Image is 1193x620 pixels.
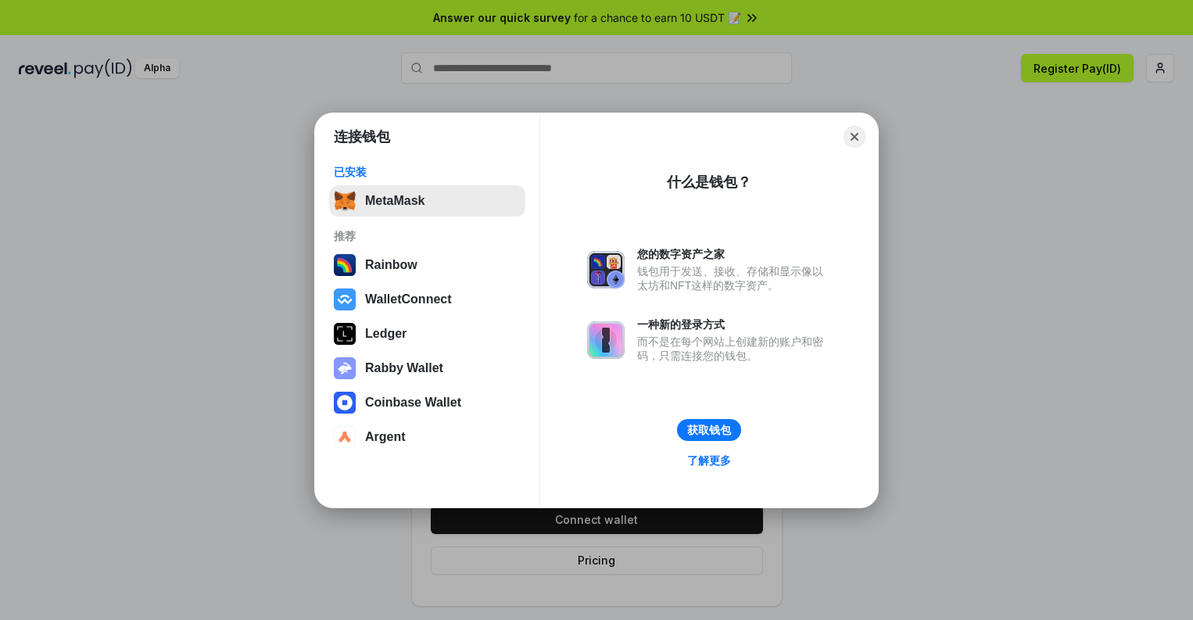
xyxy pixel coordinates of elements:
img: svg+xml,%3Csvg%20fill%3D%22none%22%20height%3D%2233%22%20viewBox%3D%220%200%2035%2033%22%20width%... [334,190,356,212]
img: svg+xml,%3Csvg%20width%3D%2228%22%20height%3D%2228%22%20viewBox%3D%220%200%2028%2028%22%20fill%3D... [334,426,356,448]
div: WalletConnect [365,292,452,306]
img: svg+xml,%3Csvg%20width%3D%2228%22%20height%3D%2228%22%20viewBox%3D%220%200%2028%2028%22%20fill%3D... [334,392,356,414]
div: 而不是在每个网站上创建新的账户和密码，只需连接您的钱包。 [637,335,831,363]
a: 了解更多 [678,450,740,471]
button: Coinbase Wallet [329,387,525,418]
button: Ledger [329,318,525,349]
div: 推荐 [334,229,521,243]
div: 已安装 [334,165,521,179]
div: 您的数字资产之家 [637,247,831,261]
div: Coinbase Wallet [365,396,461,410]
button: Rainbow [329,249,525,281]
div: 什么是钱包？ [667,173,751,192]
img: svg+xml,%3Csvg%20xmlns%3D%22http%3A%2F%2Fwww.w3.org%2F2000%2Fsvg%22%20width%3D%2228%22%20height%3... [334,323,356,345]
img: svg+xml,%3Csvg%20xmlns%3D%22http%3A%2F%2Fwww.w3.org%2F2000%2Fsvg%22%20fill%3D%22none%22%20viewBox... [587,251,625,288]
img: svg+xml,%3Csvg%20width%3D%22120%22%20height%3D%22120%22%20viewBox%3D%220%200%20120%20120%22%20fil... [334,254,356,276]
img: svg+xml,%3Csvg%20xmlns%3D%22http%3A%2F%2Fwww.w3.org%2F2000%2Fsvg%22%20fill%3D%22none%22%20viewBox... [334,357,356,379]
h1: 连接钱包 [334,127,390,146]
div: 钱包用于发送、接收、存储和显示像以太坊和NFT这样的数字资产。 [637,264,831,292]
img: svg+xml,%3Csvg%20xmlns%3D%22http%3A%2F%2Fwww.w3.org%2F2000%2Fsvg%22%20fill%3D%22none%22%20viewBox... [587,321,625,359]
div: Rainbow [365,258,417,272]
div: Rabby Wallet [365,361,443,375]
button: WalletConnect [329,284,525,315]
img: svg+xml,%3Csvg%20width%3D%2228%22%20height%3D%2228%22%20viewBox%3D%220%200%2028%2028%22%20fill%3D... [334,288,356,310]
div: MetaMask [365,194,425,208]
button: Rabby Wallet [329,353,525,384]
button: MetaMask [329,185,525,217]
button: Close [844,126,865,148]
div: Argent [365,430,406,444]
div: Ledger [365,327,407,341]
div: 了解更多 [687,453,731,468]
button: 获取钱包 [677,419,741,441]
div: 获取钱包 [687,423,731,437]
button: Argent [329,421,525,453]
div: 一种新的登录方式 [637,317,831,332]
